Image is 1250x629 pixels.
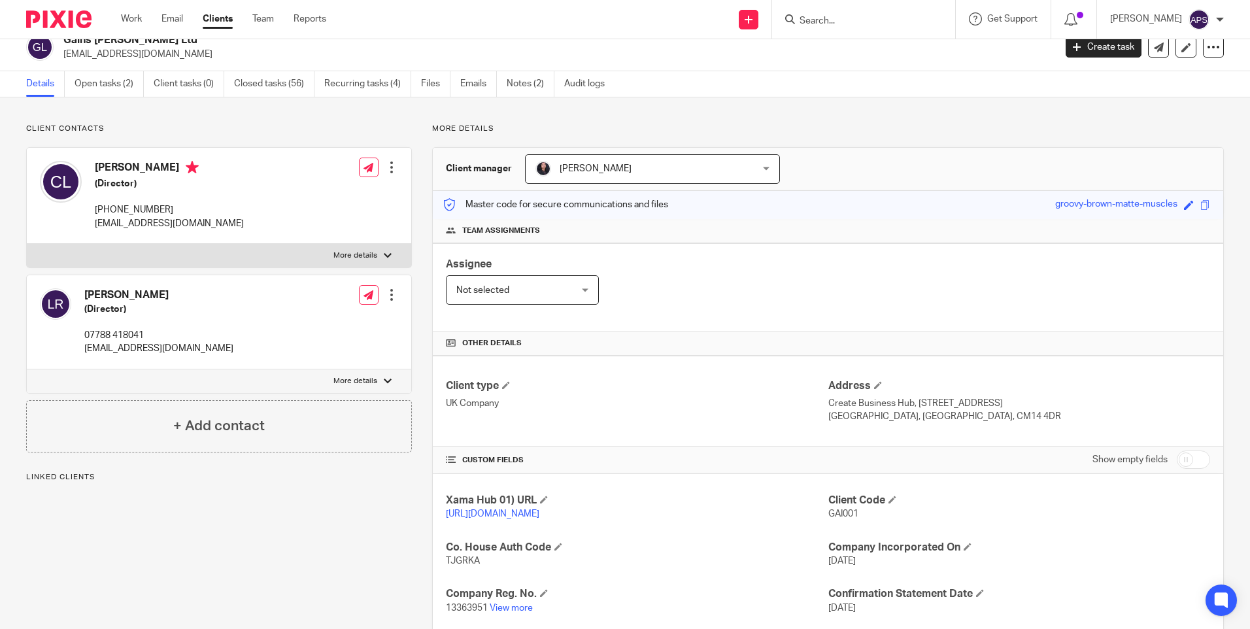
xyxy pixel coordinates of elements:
[421,71,450,97] a: Files
[828,410,1210,423] p: [GEOGRAPHIC_DATA], [GEOGRAPHIC_DATA], CM14 4DR
[26,71,65,97] a: Details
[95,177,244,190] h5: (Director)
[40,161,82,203] img: svg%3E
[828,397,1210,410] p: Create Business Hub, [STREET_ADDRESS]
[828,556,856,566] span: [DATE]
[446,259,492,269] span: Assignee
[40,288,71,320] img: svg%3E
[1092,453,1168,466] label: Show empty fields
[63,33,849,47] h2: Gains [PERSON_NAME] Ltd
[95,203,244,216] p: [PHONE_NUMBER]
[333,250,377,261] p: More details
[186,161,199,174] i: Primary
[462,226,540,236] span: Team assignments
[462,338,522,348] span: Other details
[987,14,1038,24] span: Get Support
[154,71,224,97] a: Client tasks (0)
[1055,197,1177,212] div: groovy-brown-matte-muscles
[490,603,533,613] a: View more
[560,164,632,173] span: [PERSON_NAME]
[446,541,828,554] h4: Co. House Auth Code
[446,455,828,466] h4: CUSTOM FIELDS
[26,33,54,61] img: svg%3E
[828,494,1210,507] h4: Client Code
[446,379,828,393] h4: Client type
[446,494,828,507] h4: Xama Hub 01) URL
[446,587,828,601] h4: Company Reg. No.
[828,587,1210,601] h4: Confirmation Statement Date
[26,124,412,134] p: Client contacts
[84,329,233,342] p: 07788 418041
[507,71,554,97] a: Notes (2)
[333,376,377,386] p: More details
[26,10,92,28] img: Pixie
[1189,9,1209,30] img: svg%3E
[798,16,916,27] input: Search
[828,509,858,518] span: GAI001
[84,342,233,355] p: [EMAIL_ADDRESS][DOMAIN_NAME]
[95,161,244,177] h4: [PERSON_NAME]
[26,472,412,483] p: Linked clients
[84,288,233,302] h4: [PERSON_NAME]
[446,556,480,566] span: TJGRKA
[234,71,314,97] a: Closed tasks (56)
[446,397,828,410] p: UK Company
[535,161,551,177] img: MicrosoftTeams-image.jfif
[1066,37,1141,58] a: Create task
[446,603,488,613] span: 13363951
[443,198,668,211] p: Master code for secure communications and files
[203,12,233,25] a: Clients
[1110,12,1182,25] p: [PERSON_NAME]
[446,509,539,518] a: [URL][DOMAIN_NAME]
[828,379,1210,393] h4: Address
[456,286,509,295] span: Not selected
[564,71,615,97] a: Audit logs
[95,217,244,230] p: [EMAIL_ADDRESS][DOMAIN_NAME]
[173,416,265,436] h4: + Add contact
[294,12,326,25] a: Reports
[460,71,497,97] a: Emails
[75,71,144,97] a: Open tasks (2)
[121,12,142,25] a: Work
[432,124,1224,134] p: More details
[828,603,856,613] span: [DATE]
[324,71,411,97] a: Recurring tasks (4)
[828,541,1210,554] h4: Company Incorporated On
[63,48,1046,61] p: [EMAIL_ADDRESS][DOMAIN_NAME]
[252,12,274,25] a: Team
[84,303,233,316] h5: (Director)
[161,12,183,25] a: Email
[446,162,512,175] h3: Client manager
